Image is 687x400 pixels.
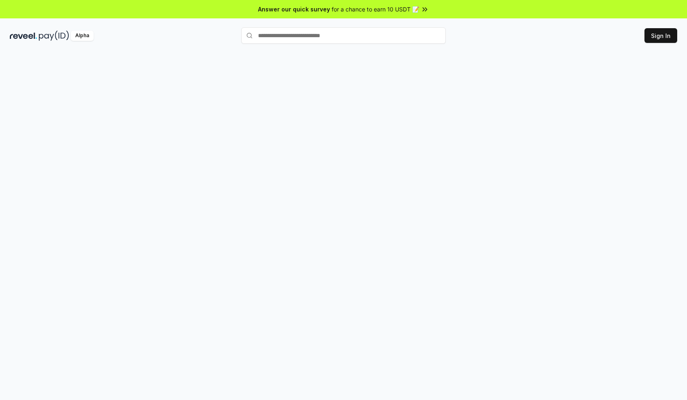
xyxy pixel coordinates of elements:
[10,31,37,41] img: reveel_dark
[258,5,330,13] span: Answer our quick survey
[71,31,94,41] div: Alpha
[644,28,677,43] button: Sign In
[332,5,419,13] span: for a chance to earn 10 USDT 📝
[39,31,69,41] img: pay_id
